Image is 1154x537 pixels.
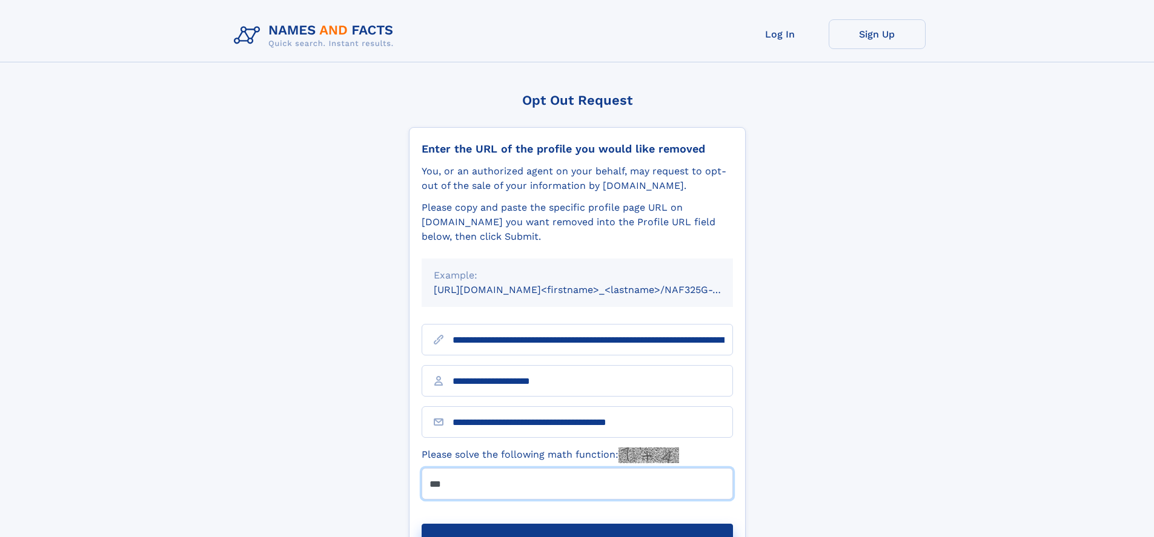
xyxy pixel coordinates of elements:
[732,19,829,49] a: Log In
[422,142,733,156] div: Enter the URL of the profile you would like removed
[422,447,679,463] label: Please solve the following math function:
[434,268,721,283] div: Example:
[422,200,733,244] div: Please copy and paste the specific profile page URL on [DOMAIN_NAME] you want removed into the Pr...
[409,93,746,108] div: Opt Out Request
[434,284,756,295] small: [URL][DOMAIN_NAME]<firstname>_<lastname>/NAF325G-xxxxxxxx
[829,19,926,49] a: Sign Up
[229,19,403,52] img: Logo Names and Facts
[422,164,733,193] div: You, or an authorized agent on your behalf, may request to opt-out of the sale of your informatio...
